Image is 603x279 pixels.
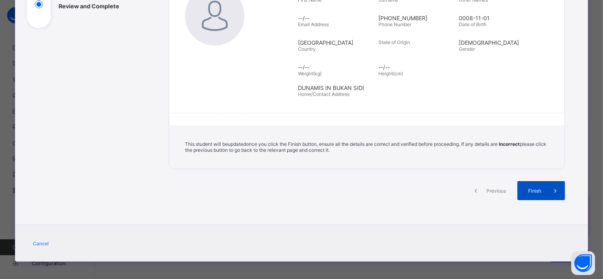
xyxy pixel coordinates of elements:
[33,241,49,247] span: Cancel
[459,21,487,27] span: Date of Birth
[459,46,475,52] span: Gender
[499,141,520,147] b: Incorrect
[298,21,329,27] span: Email Address
[298,84,553,91] span: DUNAMIS IN BUKAN SIDI
[378,71,403,76] span: Height(cm)
[298,39,374,46] span: [GEOGRAPHIC_DATA]
[378,15,455,21] span: [PHONE_NUMBER]
[298,15,374,21] span: --/--
[298,64,374,71] span: --/--
[571,251,595,275] button: Open asap
[298,71,322,76] span: Weight(kg)
[298,46,316,52] span: Country
[185,141,546,153] span: This student will be updated once you click the Finish button, ensure all the details are correct...
[378,21,411,27] span: Phone Number
[485,188,507,194] span: Previous
[378,39,410,45] span: State of Origin
[378,64,455,71] span: --/--
[298,91,349,97] span: Home/Contact Address
[459,15,535,21] span: 0008-11-01
[523,188,546,194] span: Finish
[459,39,535,46] span: [DEMOGRAPHIC_DATA]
